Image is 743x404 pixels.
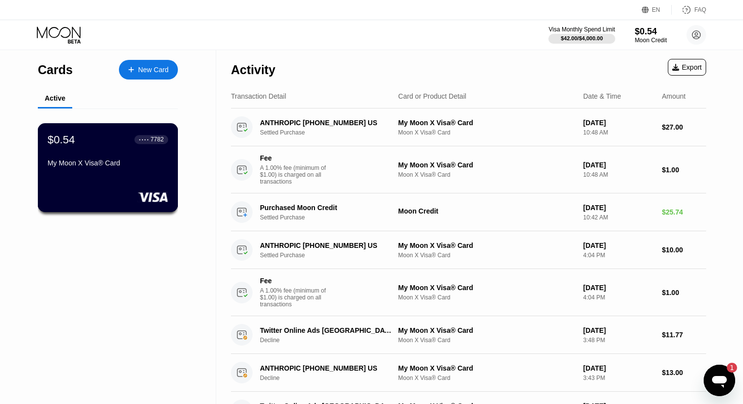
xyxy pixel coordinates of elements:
[583,129,654,136] div: 10:48 AM
[139,138,149,141] div: ● ● ● ●
[662,331,706,339] div: $11.77
[398,92,466,100] div: Card or Product Detail
[231,231,706,269] div: ANTHROPIC [PHONE_NUMBER] USSettled PurchaseMy Moon X Visa® CardMoon X Visa® Card[DATE]4:04 PM$10.00
[583,337,654,344] div: 3:48 PM
[45,94,65,102] div: Active
[260,326,393,334] div: Twitter Online Ads [GEOGRAPHIC_DATA] IE
[48,133,75,146] div: $0.54
[398,129,575,136] div: Moon X Visa® Card
[260,164,334,185] div: A 1.00% fee (minimum of $1.00) is charged on all transactions
[583,294,654,301] div: 4:04 PM
[48,159,168,167] div: My Moon X Visa® Card
[231,63,275,77] div: Activity
[672,5,706,15] div: FAQ
[717,363,737,373] iframe: מספר ההודעות שלא נקראו
[231,108,706,146] div: ANTHROPIC [PHONE_NUMBER] USSettled PurchaseMy Moon X Visa® CardMoon X Visa® Card[DATE]10:48 AM$27.00
[231,92,286,100] div: Transaction Detail
[662,369,706,377] div: $13.00
[583,161,654,169] div: [DATE]
[260,277,329,285] div: Fee
[260,119,393,127] div: ANTHROPIC [PHONE_NUMBER] US
[583,252,654,259] div: 4:04 PM
[260,337,403,344] div: Decline
[260,204,393,212] div: Purchased Moon Credit
[662,289,706,296] div: $1.00
[583,364,654,372] div: [DATE]
[583,92,621,100] div: Date & Time
[672,63,702,71] div: Export
[231,316,706,354] div: Twitter Online Ads [GEOGRAPHIC_DATA] IEDeclineMy Moon X Visa® CardMoon X Visa® Card[DATE]3:48 PM$...
[260,375,403,381] div: Decline
[398,252,575,259] div: Moon X Visa® Card
[398,161,575,169] div: My Moon X Visa® Card
[635,27,667,37] div: $0.54
[398,375,575,381] div: Moon X Visa® Card
[662,92,686,100] div: Amount
[583,171,654,178] div: 10:48 AM
[548,26,615,33] div: Visa Monthly Spend Limit
[561,35,603,41] div: $42.00 / $4,000.00
[150,136,164,143] div: 7782
[231,193,706,231] div: Purchased Moon CreditSettled PurchaseMoon Credit[DATE]10:42 AM$25.74
[583,214,654,221] div: 10:42 AM
[583,284,654,292] div: [DATE]
[642,5,672,15] div: EN
[583,204,654,212] div: [DATE]
[652,6,660,13] div: EN
[668,59,706,76] div: Export
[231,354,706,392] div: ANTHROPIC [PHONE_NUMBER] USDeclineMy Moon X Visa® CardMoon X Visa® Card[DATE]3:43 PM$13.00
[260,364,393,372] div: ANTHROPIC [PHONE_NUMBER] US
[398,242,575,249] div: My Moon X Visa® Card
[704,365,735,396] iframe: לחצן להפעלת חלון העברת הודעות, הודעה אחת שלא נקראה
[662,123,706,131] div: $27.00
[583,326,654,334] div: [DATE]
[398,326,575,334] div: My Moon X Visa® Card
[231,146,706,193] div: FeeA 1.00% fee (minimum of $1.00) is charged on all transactionsMy Moon X Visa® CardMoon X Visa® ...
[548,26,615,44] div: Visa Monthly Spend Limit$42.00/$4,000.00
[694,6,706,13] div: FAQ
[662,166,706,174] div: $1.00
[260,214,403,221] div: Settled Purchase
[398,119,575,127] div: My Moon X Visa® Card
[38,124,177,212] div: $0.54● ● ● ●7782My Moon X Visa® Card
[398,294,575,301] div: Moon X Visa® Card
[231,269,706,316] div: FeeA 1.00% fee (minimum of $1.00) is charged on all transactionsMy Moon X Visa® CardMoon X Visa® ...
[662,246,706,254] div: $10.00
[398,171,575,178] div: Moon X Visa® Card
[398,284,575,292] div: My Moon X Visa® Card
[635,37,667,44] div: Moon Credit
[583,119,654,127] div: [DATE]
[635,27,667,44] div: $0.54Moon Credit
[662,208,706,216] div: $25.74
[260,154,329,162] div: Fee
[260,252,403,259] div: Settled Purchase
[260,287,334,308] div: A 1.00% fee (minimum of $1.00) is charged on all transactions
[398,337,575,344] div: Moon X Visa® Card
[260,242,393,249] div: ANTHROPIC [PHONE_NUMBER] US
[583,242,654,249] div: [DATE]
[583,375,654,381] div: 3:43 PM
[260,129,403,136] div: Settled Purchase
[398,364,575,372] div: My Moon X Visa® Card
[138,66,169,74] div: New Card
[398,207,575,215] div: Moon Credit
[119,60,178,80] div: New Card
[38,63,73,77] div: Cards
